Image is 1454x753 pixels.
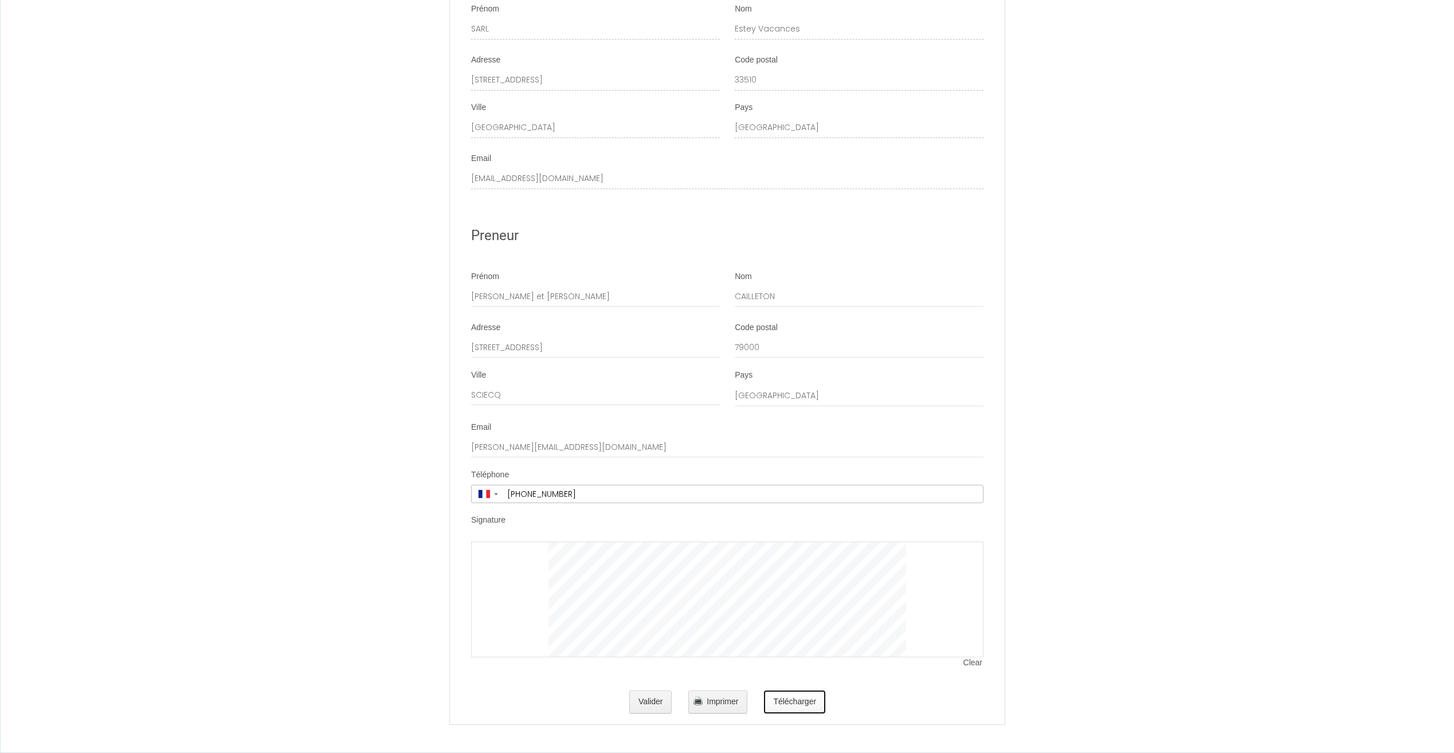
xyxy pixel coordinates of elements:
label: Code postal [735,322,778,334]
span: Clear [963,657,983,669]
label: Pays [735,102,753,113]
label: Prénom [471,271,499,283]
label: Ville [471,102,486,113]
label: Ville [471,370,486,381]
img: printer.png [693,696,703,705]
input: +33 6 12 34 56 78 [503,485,983,503]
label: Code postal [735,54,778,66]
h2: Preneur [471,225,983,247]
label: Email [471,422,491,433]
label: Nom [735,271,752,283]
label: Email [471,153,491,164]
label: Adresse [471,322,500,334]
label: Nom [735,3,752,15]
label: Adresse [471,54,500,66]
label: Téléphone [471,469,509,481]
label: Prénom [471,3,499,15]
span: ▼ [493,492,499,496]
button: Imprimer [688,691,747,713]
span: Imprimer [707,697,738,706]
button: Télécharger [764,691,825,713]
label: Signature [471,515,505,526]
label: Pays [735,370,753,381]
button: Valider [629,691,672,713]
